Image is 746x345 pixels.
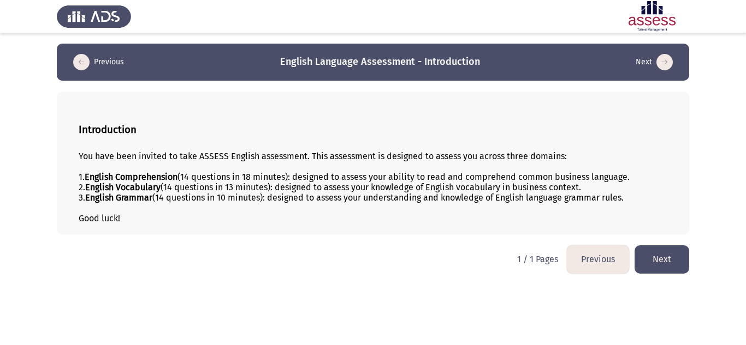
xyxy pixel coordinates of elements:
[635,245,689,273] button: load next page
[79,182,667,192] div: 2. (14 questions in 13 minutes): designed to assess your knowledge of English vocabulary in busin...
[85,172,177,182] b: English Comprehension
[79,124,137,136] b: Introduction
[70,53,127,71] button: load previous page
[85,192,152,203] b: English Grammar
[615,1,689,32] img: Assessment logo of ASSESS English Language Assessment (3 Module) (Ad - IB)
[280,55,480,69] h3: English Language Assessment - Introduction
[79,172,667,182] div: 1. (14 questions in 18 minutes): designed to assess your ability to read and comprehend common bu...
[79,213,667,223] div: Good luck!
[79,151,667,161] div: You have been invited to take ASSESS English assessment. This assessment is designed to assess yo...
[79,192,667,203] div: 3. (14 questions in 10 minutes): designed to assess your understanding and knowledge of English l...
[632,53,676,71] button: load next page
[517,254,558,264] p: 1 / 1 Pages
[85,182,161,192] b: English Vocabulary
[57,1,131,32] img: Assess Talent Management logo
[567,245,629,273] button: load previous page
